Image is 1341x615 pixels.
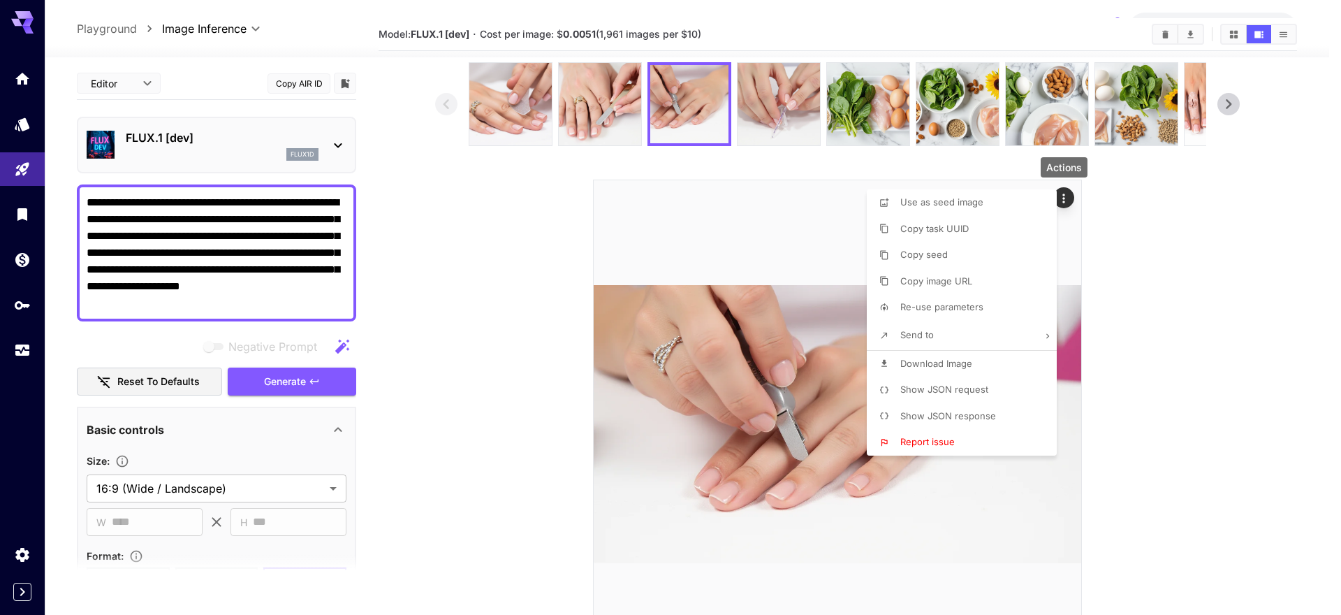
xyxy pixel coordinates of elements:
[900,436,955,447] span: Report issue
[900,329,934,340] span: Send to
[900,384,988,395] span: Show JSON request
[900,196,983,208] span: Use as seed image
[900,275,972,287] span: Copy image URL
[900,301,983,312] span: Re-use parameters
[900,249,948,260] span: Copy seed
[1041,157,1087,178] div: Actions
[900,223,969,234] span: Copy task UUID
[900,410,996,421] span: Show JSON response
[900,358,972,369] span: Download Image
